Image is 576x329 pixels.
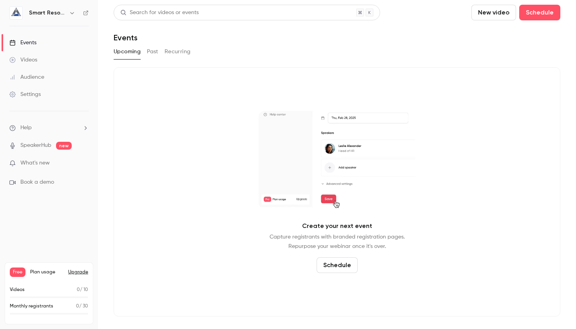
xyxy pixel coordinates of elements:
[114,45,141,58] button: Upcoming
[270,232,405,251] p: Capture registrants with branded registration pages. Repurpose your webinar once it's over.
[20,141,51,150] a: SpeakerHub
[317,257,358,273] button: Schedule
[471,5,516,20] button: New video
[20,159,50,167] span: What's new
[20,124,32,132] span: Help
[9,90,41,98] div: Settings
[120,9,199,17] div: Search for videos or events
[10,7,22,19] img: Smart Resources Group
[9,124,89,132] li: help-dropdown-opener
[519,5,560,20] button: Schedule
[30,269,63,275] span: Plan usage
[56,142,72,150] span: new
[147,45,158,58] button: Past
[10,303,53,310] p: Monthly registrants
[10,268,25,277] span: Free
[29,9,66,17] h6: Smart Resources Group
[68,269,88,275] button: Upgrade
[20,178,54,186] span: Book a demo
[77,286,88,293] p: / 10
[114,33,138,42] h1: Events
[9,73,44,81] div: Audience
[9,56,37,64] div: Videos
[79,160,89,167] iframe: Noticeable Trigger
[165,45,191,58] button: Recurring
[10,286,25,293] p: Videos
[77,287,80,292] span: 0
[76,304,79,309] span: 0
[76,303,88,310] p: / 30
[302,221,372,231] p: Create your next event
[9,39,36,47] div: Events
